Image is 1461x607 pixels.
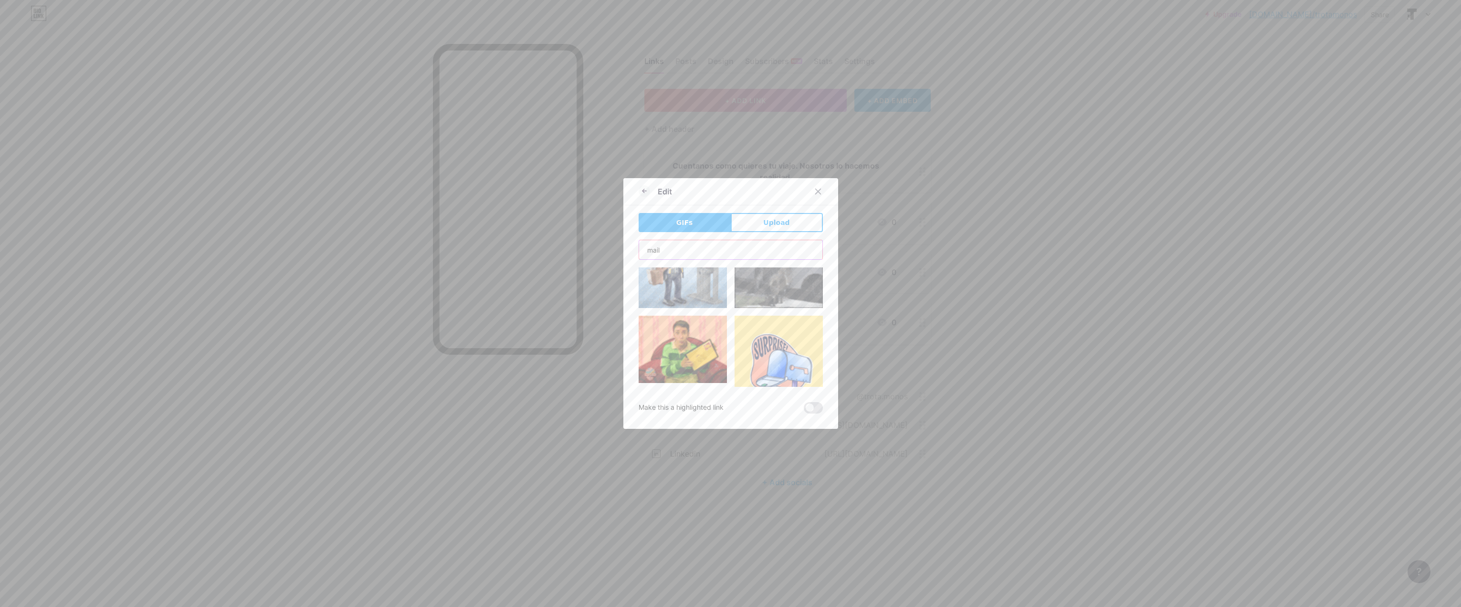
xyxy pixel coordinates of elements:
[658,186,672,197] div: Edit
[735,316,823,404] img: Gihpy
[731,213,823,232] button: Upload
[639,316,727,383] img: Gihpy
[639,213,731,232] button: GIFs
[639,240,822,259] input: Search
[763,218,789,228] span: Upload
[639,402,724,414] div: Make this a highlighted link
[676,218,693,228] span: GIFs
